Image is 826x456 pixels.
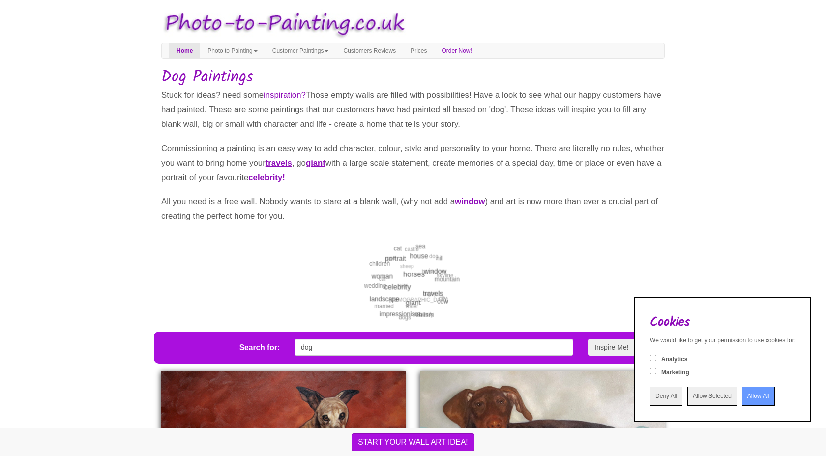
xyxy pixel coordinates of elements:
[161,194,665,223] p: All you need is a free wall. Nobody wants to stare at a blank wall, (why not add a ) and art is n...
[380,310,420,319] span: impressionism
[413,311,434,320] span: realism
[661,355,687,364] label: Analytics
[374,303,394,311] span: married
[379,275,386,283] span: car
[661,368,689,377] label: Marketing
[650,387,682,406] input: Deny All
[200,43,265,58] a: Photo to Painting
[742,387,775,406] input: Allow All
[161,141,665,184] p: Commissioning a painting is an easy way to add character, colour, style and personality to your h...
[650,315,796,330] h2: Cookies
[364,282,386,290] span: wedding
[399,283,408,290] span: bird
[424,267,446,276] span: window
[306,158,325,168] a: giant
[403,43,434,58] a: Prices
[239,342,280,353] label: Search for:
[405,246,419,254] span: castle
[435,275,460,284] span: mountain
[161,88,665,131] p: Stuck for ideas? need some Those empty walls are filled with possibilities! Have a look to see wh...
[384,282,411,293] span: celebrity
[352,433,474,451] button: START YOUR WALL ART IDEA!
[435,43,479,58] a: Order Now!
[385,254,406,264] span: portrait
[369,260,390,268] span: children
[370,295,399,304] span: landscape
[156,5,408,43] img: Photo to Painting
[387,255,396,263] span: golf
[264,91,306,100] span: inspiration?
[389,296,448,304] span: [DEMOGRAPHIC_DATA]
[687,387,737,406] input: Allow Selected
[423,290,436,298] span: rugby
[439,295,447,303] span: city
[248,173,285,182] a: celebrity!
[400,263,414,270] span: sheep
[169,43,200,58] a: Home
[372,272,393,281] span: woman
[423,289,443,299] span: travels
[415,243,425,251] span: sea
[422,268,435,275] span: horse
[394,244,402,253] span: cat
[161,68,665,86] h1: Dog Paintings
[588,339,635,356] button: Inspire Me!
[650,336,796,345] div: We would like to get your permission to use cookies for:
[455,197,485,206] a: window
[410,252,428,262] span: house
[265,43,336,58] a: Customer Paintings
[429,253,439,261] span: dog
[399,314,411,322] span: dogs
[436,254,443,263] span: hill
[403,270,425,280] span: horses
[406,303,418,310] span: water
[336,43,403,58] a: Customers Reviews
[265,158,292,168] a: travels
[437,272,453,280] span: skyline
[437,297,448,306] span: cow
[419,311,434,319] span: family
